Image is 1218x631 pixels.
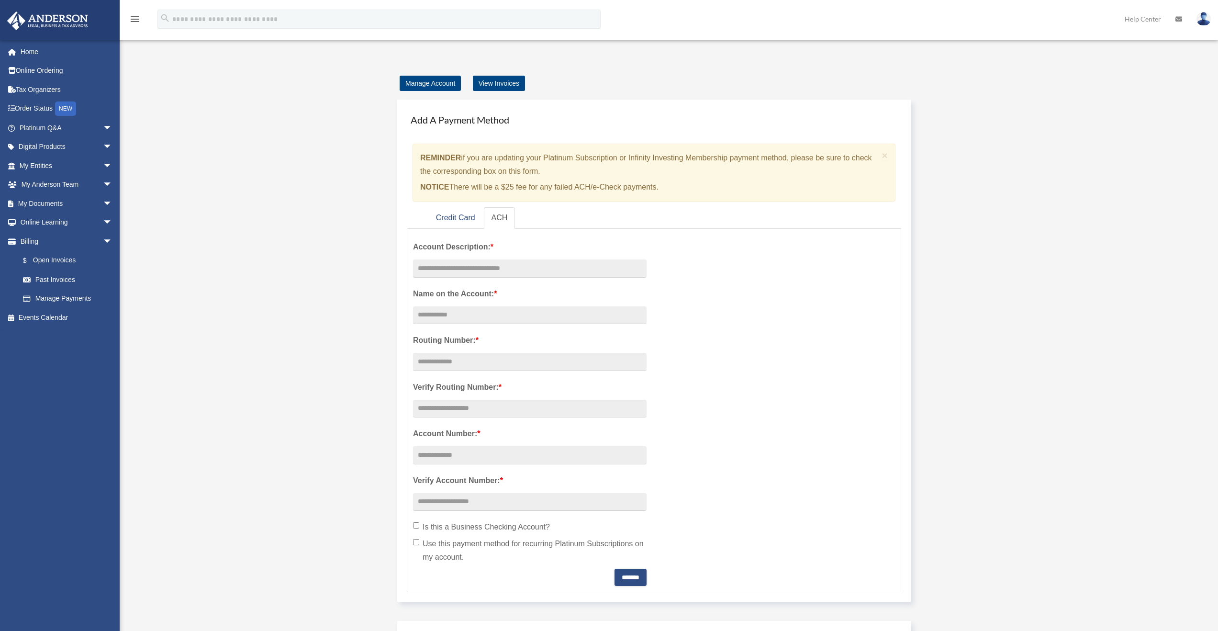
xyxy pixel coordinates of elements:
a: Digital Productsarrow_drop_down [7,137,127,157]
label: Verify Account Number: [413,474,647,487]
a: My Documentsarrow_drop_down [7,194,127,213]
span: arrow_drop_down [103,232,122,251]
span: × [882,150,888,161]
label: Account Description: [413,240,647,254]
a: My Entitiesarrow_drop_down [7,156,127,175]
label: Account Number: [413,427,647,440]
a: My Anderson Teamarrow_drop_down [7,175,127,194]
a: Manage Account [400,76,461,91]
img: User Pic [1196,12,1211,26]
div: NEW [55,101,76,116]
i: search [160,13,170,23]
a: Manage Payments [13,289,122,308]
a: menu [129,17,141,25]
label: Is this a Business Checking Account? [413,520,647,534]
span: arrow_drop_down [103,156,122,176]
a: Home [7,42,127,61]
p: There will be a $25 fee for any failed ACH/e-Check payments. [420,180,878,194]
a: Tax Organizers [7,80,127,99]
i: menu [129,13,141,25]
label: Verify Routing Number: [413,381,647,394]
a: $Open Invoices [13,251,127,270]
button: Close [882,150,888,160]
input: Is this a Business Checking Account? [413,522,419,529]
input: Use this payment method for recurring Platinum Subscriptions on my account. [413,539,419,545]
a: Credit Card [428,207,483,229]
a: View Invoices [473,76,525,91]
strong: NOTICE [420,183,449,191]
a: Billingarrow_drop_down [7,232,127,251]
span: arrow_drop_down [103,118,122,138]
img: Anderson Advisors Platinum Portal [4,11,91,30]
a: Order StatusNEW [7,99,127,119]
span: arrow_drop_down [103,194,122,214]
span: arrow_drop_down [103,175,122,195]
a: Events Calendar [7,308,127,327]
div: if you are updating your Platinum Subscription or Infinity Investing Membership payment method, p... [413,144,895,202]
strong: REMINDER [420,154,461,162]
label: Routing Number: [413,334,647,347]
label: Name on the Account: [413,287,647,301]
a: ACH [484,207,515,229]
a: Platinum Q&Aarrow_drop_down [7,118,127,137]
label: Use this payment method for recurring Platinum Subscriptions on my account. [413,537,647,564]
span: $ [28,255,33,267]
a: Online Learningarrow_drop_down [7,213,127,232]
a: Past Invoices [13,270,127,289]
span: arrow_drop_down [103,137,122,157]
h4: Add A Payment Method [407,109,901,130]
a: Online Ordering [7,61,127,80]
span: arrow_drop_down [103,213,122,233]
